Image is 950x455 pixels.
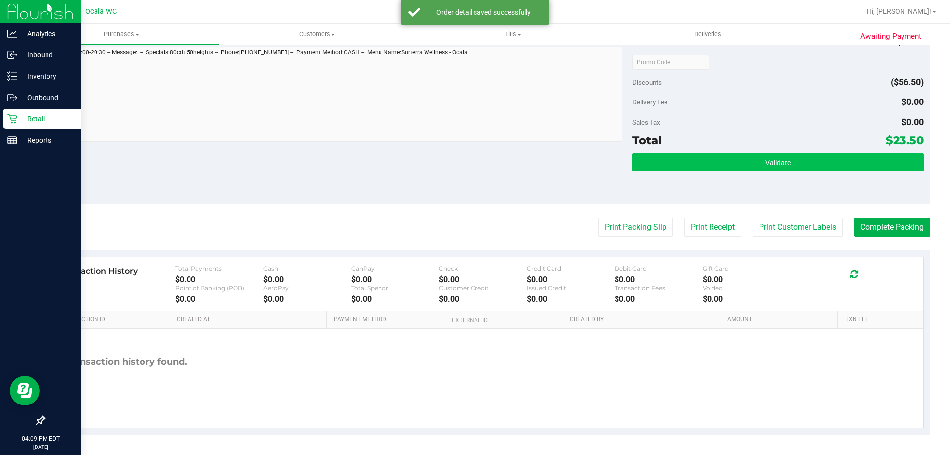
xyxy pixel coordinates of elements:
span: $0.00 [902,97,924,107]
button: Validate [632,153,923,171]
span: Purchases [24,30,219,39]
span: $23.50 [886,133,924,147]
span: ($56.50) [891,77,924,87]
p: Retail [17,113,77,125]
inline-svg: Reports [7,135,17,145]
div: Transaction Fees [615,284,703,292]
div: $0.00 [351,275,439,284]
button: Complete Packing [854,218,930,237]
span: Discounts [632,73,662,91]
div: Customer Credit [439,284,527,292]
div: $0.00 [175,275,263,284]
inline-svg: Analytics [7,29,17,39]
span: Awaiting Payment [860,31,921,42]
span: $0.00 [902,117,924,127]
span: Subtotal [632,38,657,46]
span: Delivery Fee [632,98,667,106]
div: Total Spendr [351,284,439,292]
div: Voided [703,284,791,292]
div: $0.00 [615,294,703,303]
inline-svg: Outbound [7,93,17,102]
p: Inventory [17,70,77,82]
a: Tills [415,24,610,45]
div: Cash [263,265,351,272]
div: Point of Banking (POB) [175,284,263,292]
div: Order detail saved successfully [426,7,542,17]
a: Transaction ID [58,316,165,324]
div: $0.00 [263,294,351,303]
p: 04:09 PM EDT [4,434,77,443]
div: $0.00 [263,275,351,284]
div: Gift Card [703,265,791,272]
p: Reports [17,134,77,146]
button: Print Packing Slip [598,218,673,237]
iframe: Resource center [10,376,40,405]
span: Sales Tax [632,118,660,126]
div: $0.00 [175,294,263,303]
div: Issued Credit [527,284,615,292]
span: $80.00 [897,37,924,47]
th: External ID [444,311,562,329]
a: Deliveries [610,24,806,45]
inline-svg: Retail [7,114,17,124]
input: Promo Code [632,55,709,70]
span: Ocala WC [85,7,117,16]
inline-svg: Inventory [7,71,17,81]
a: Payment Method [334,316,440,324]
p: Outbound [17,92,77,103]
button: Print Customer Labels [753,218,843,237]
p: Inbound [17,49,77,61]
a: Amount [727,316,834,324]
a: Purchases [24,24,219,45]
div: Debit Card [615,265,703,272]
p: Analytics [17,28,77,40]
div: $0.00 [439,294,527,303]
span: Deliveries [681,30,735,39]
inline-svg: Inbound [7,50,17,60]
span: Customers [220,30,414,39]
span: Tills [415,30,610,39]
div: $0.00 [527,294,615,303]
span: Hi, [PERSON_NAME]! [867,7,931,15]
div: CanPay [351,265,439,272]
button: Print Receipt [684,218,741,237]
div: $0.00 [703,275,791,284]
a: Created At [177,316,322,324]
div: Check [439,265,527,272]
div: $0.00 [703,294,791,303]
div: Total Payments [175,265,263,272]
div: $0.00 [527,275,615,284]
div: $0.00 [615,275,703,284]
a: Created By [570,316,715,324]
span: Total [632,133,662,147]
span: Validate [765,159,791,167]
div: $0.00 [351,294,439,303]
p: [DATE] [4,443,77,451]
div: No transaction history found. [51,329,187,396]
a: Txn Fee [845,316,912,324]
div: Credit Card [527,265,615,272]
div: AeroPay [263,284,351,292]
div: $0.00 [439,275,527,284]
a: Customers [219,24,415,45]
